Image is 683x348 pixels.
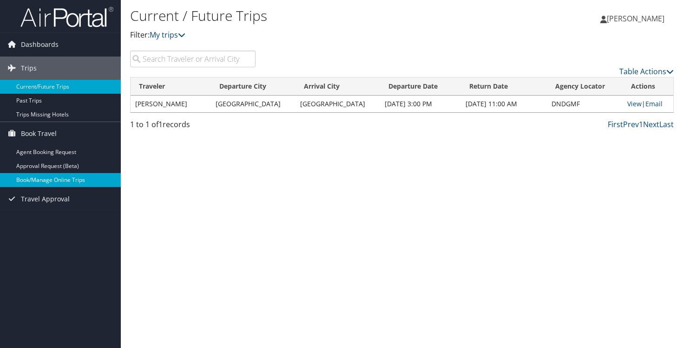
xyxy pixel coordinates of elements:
td: [GEOGRAPHIC_DATA] [211,96,296,112]
span: Travel Approval [21,187,70,211]
th: Return Date: activate to sort column ascending [461,77,547,96]
h1: Current / Future Trips [130,6,493,26]
a: Email [645,99,663,108]
th: Agency Locator: activate to sort column ascending [547,77,623,96]
a: Next [643,119,659,129]
td: [DATE] 11:00 AM [461,96,547,112]
td: [PERSON_NAME] [131,96,211,112]
a: Prev [623,119,639,129]
span: [PERSON_NAME] [607,13,664,24]
a: My trips [150,30,185,40]
span: Trips [21,57,37,80]
span: Dashboards [21,33,59,56]
span: 1 [158,119,163,129]
a: Table Actions [619,66,674,77]
a: Last [659,119,674,129]
a: 1 [639,119,643,129]
td: [DATE] 3:00 PM [380,96,461,112]
td: [GEOGRAPHIC_DATA] [296,96,380,112]
a: [PERSON_NAME] [600,5,674,32]
span: Book Travel [21,122,57,145]
th: Departure City: activate to sort column ascending [211,77,296,96]
input: Search Traveler or Arrival City [130,51,256,67]
th: Actions [623,77,673,96]
th: Departure Date: activate to sort column descending [380,77,461,96]
a: First [608,119,623,129]
div: 1 to 1 of records [130,119,256,135]
a: View [627,99,642,108]
th: Traveler: activate to sort column ascending [131,77,211,96]
td: DNDGMF [547,96,623,112]
p: Filter: [130,29,493,41]
th: Arrival City: activate to sort column ascending [296,77,380,96]
td: | [623,96,673,112]
img: airportal-logo.png [20,6,113,28]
